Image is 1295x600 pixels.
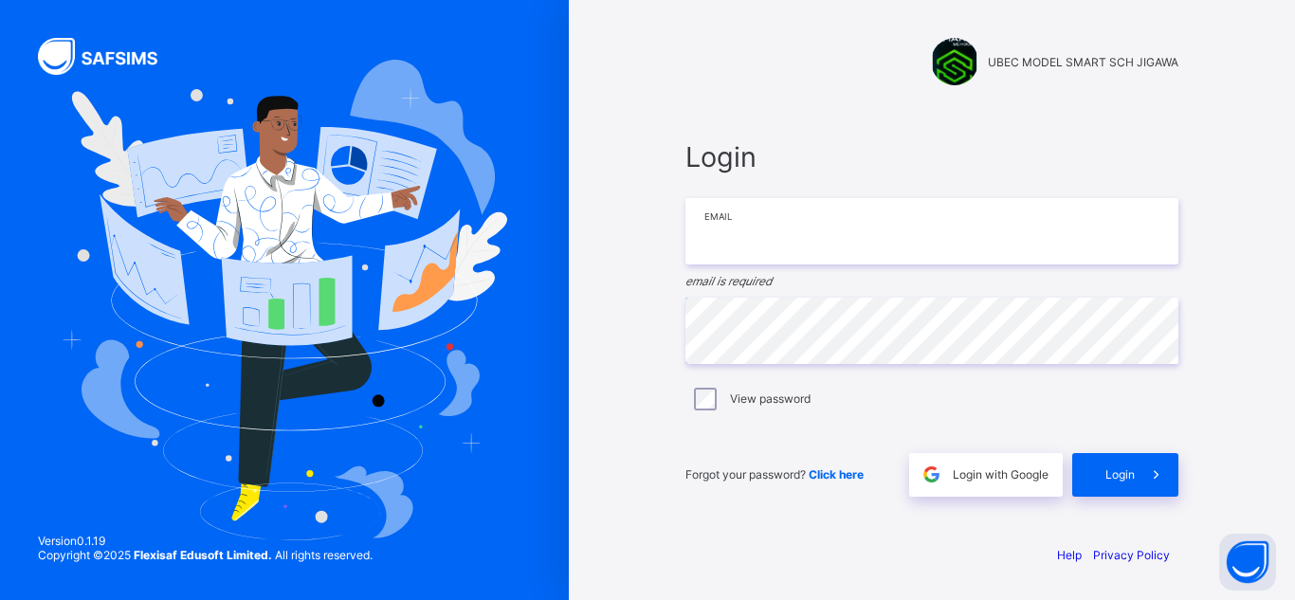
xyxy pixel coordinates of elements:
[685,274,772,288] em: email is required
[62,60,508,539] img: Hero Image
[953,467,1049,482] span: Login with Google
[730,391,811,406] label: View password
[685,140,1178,173] span: Login
[38,534,373,548] span: Version 0.1.19
[685,467,864,482] span: Forgot your password?
[988,55,1178,69] span: UBEC MODEL SMART SCH JIGAWA
[1105,467,1135,482] span: Login
[1057,548,1082,562] a: Help
[1093,548,1170,562] a: Privacy Policy
[809,467,864,482] a: Click here
[921,464,942,485] img: google.396cfc9801f0270233282035f929180a.svg
[38,38,180,75] img: SAFSIMS Logo
[1219,534,1276,591] button: Open asap
[38,548,373,562] span: Copyright © 2025 All rights reserved.
[134,548,272,562] strong: Flexisaf Edusoft Limited.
